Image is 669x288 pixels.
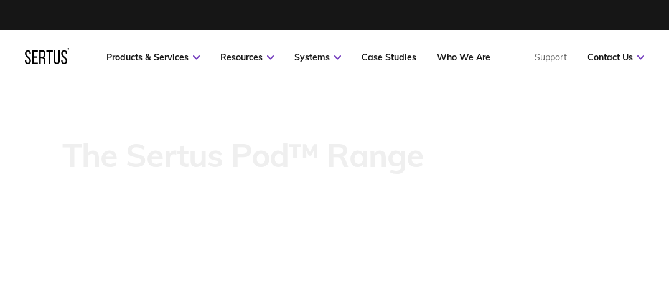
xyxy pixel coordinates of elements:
a: Support [535,52,567,63]
a: Products & Services [106,52,200,63]
a: Contact Us [587,52,644,63]
a: Resources [220,52,274,63]
a: Systems [294,52,341,63]
a: Who We Are [437,52,490,63]
a: Case Studies [362,52,416,63]
p: The Sertus Pod™ Range [62,138,424,173]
